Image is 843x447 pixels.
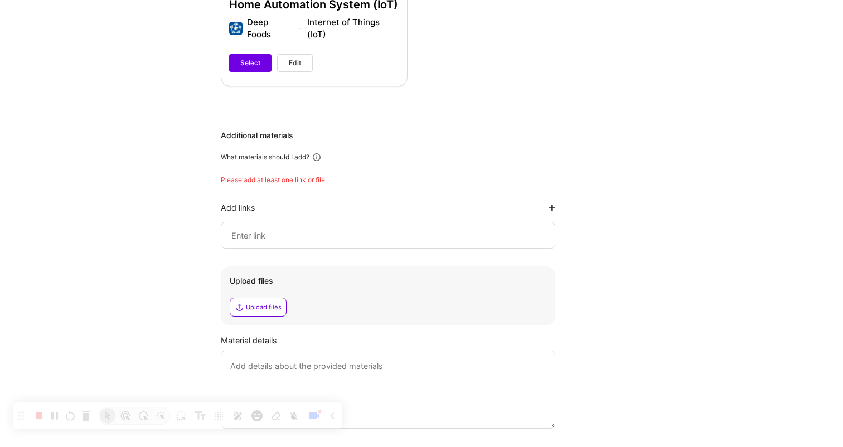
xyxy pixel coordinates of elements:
[289,58,301,68] span: Edit
[312,152,322,162] i: icon Info
[230,275,546,286] div: Upload files
[235,303,244,312] i: icon Upload2
[230,229,546,242] input: Enter link
[229,54,272,72] button: Select
[221,153,309,162] div: What materials should I add?
[277,54,313,72] button: Edit
[221,176,611,184] div: Please add at least one link or file.
[549,205,555,211] i: icon PlusBlackFlat
[221,202,255,213] div: Add links
[246,303,282,312] div: Upload files
[221,334,611,346] div: Material details
[240,58,260,68] span: Select
[221,130,611,141] div: Additional materials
